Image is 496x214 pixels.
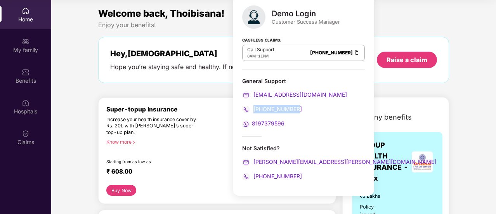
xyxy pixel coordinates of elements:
[252,106,302,112] span: [PHONE_NUMBER]
[106,117,202,136] div: Increase your health insurance cover by Rs. 20L with [PERSON_NAME]’s super top-up plan.
[272,9,340,18] div: Demo Login
[242,77,365,85] div: General Support
[252,173,302,179] span: [PHONE_NUMBER]
[242,91,347,98] a: [EMAIL_ADDRESS][DOMAIN_NAME]
[106,185,136,196] button: Buy Now
[272,18,340,25] div: Customer Success Manager
[242,77,365,128] div: General Support
[242,144,365,152] div: Not Satisfied?
[247,54,256,58] span: 8AM
[258,54,269,58] span: 11PM
[106,106,236,113] div: Super-topup Insurance
[242,106,250,113] img: svg+xml;base64,PHN2ZyB4bWxucz0iaHR0cDovL3d3dy53My5vcmcvMjAwMC9zdmciIHdpZHRoPSIyMCIgaGVpZ2h0PSIyMC...
[242,144,365,181] div: Not Satisfied?
[242,106,302,112] a: [PHONE_NUMBER]
[22,99,29,107] img: svg+xml;base64,PHN2ZyBpZD0iSG9zcGl0YWxzIiB4bWxucz0iaHR0cDovL3d3dy53My5vcmcvMjAwMC9zdmciIHdpZHRoPS...
[110,63,332,71] div: Hope you’re staying safe and healthy. If not, no worries. We’re here to help.
[98,8,225,19] span: Welcome back, Thoibisana!
[242,5,265,29] img: svg+xml;base64,PHN2ZyB4bWxucz0iaHR0cDovL3d3dy53My5vcmcvMjAwMC9zdmciIHhtbG5zOnhsaW5rPSJodHRwOi8vd3...
[22,38,29,45] img: svg+xml;base64,PHN2ZyB3aWR0aD0iMjAiIGhlaWdodD0iMjAiIHZpZXdCb3g9IjAgMCAyMCAyMCIgZmlsbD0ibm9uZSIgeG...
[354,49,360,56] img: Clipboard Icon
[242,91,250,99] img: svg+xml;base64,PHN2ZyB4bWxucz0iaHR0cDovL3d3dy53My5vcmcvMjAwMC9zdmciIHdpZHRoPSIyMCIgaGVpZ2h0PSIyMC...
[242,158,436,165] a: [PERSON_NAME][EMAIL_ADDRESS][PERSON_NAME][DOMAIN_NAME]
[247,47,274,53] p: Call Support
[310,50,353,56] a: [PHONE_NUMBER]
[98,21,449,29] div: Enjoy your benefits!
[252,158,436,165] span: [PERSON_NAME][EMAIL_ADDRESS][PERSON_NAME][DOMAIN_NAME]
[110,49,332,58] div: Hey, [DEMOGRAPHIC_DATA]
[360,140,410,184] span: GROUP HEALTH INSURANCE - Apex
[132,140,136,144] span: right
[106,139,231,144] div: Know more
[22,130,29,137] img: svg+xml;base64,PHN2ZyBpZD0iQ2xhaW0iIHhtbG5zPSJodHRwOi8vd3d3LnczLm9yZy8yMDAwL3N2ZyIgd2lkdGg9IjIwIi...
[242,173,250,181] img: svg+xml;base64,PHN2ZyB4bWxucz0iaHR0cDovL3d3dy53My5vcmcvMjAwMC9zdmciIHdpZHRoPSIyMCIgaGVpZ2h0PSIyMC...
[106,159,203,165] div: Starting from as low as
[350,112,412,123] span: Company benefits
[22,7,29,15] img: svg+xml;base64,PHN2ZyBpZD0iSG9tZSIgeG1sbnM9Imh0dHA6Ly93d3cudzMub3JnLzIwMDAvc3ZnIiB3aWR0aD0iMjAiIG...
[247,53,274,59] div: -
[242,35,281,44] strong: Cashless Claims:
[252,120,284,127] span: 8197379596
[242,158,250,166] img: svg+xml;base64,PHN2ZyB4bWxucz0iaHR0cDovL3d3dy53My5vcmcvMjAwMC9zdmciIHdpZHRoPSIyMCIgaGVpZ2h0PSIyMC...
[242,120,250,128] img: svg+xml;base64,PHN2ZyB4bWxucz0iaHR0cDovL3d3dy53My5vcmcvMjAwMC9zdmciIHdpZHRoPSIyMCIgaGVpZ2h0PSIyMC...
[242,120,284,127] a: 8197379596
[252,91,347,98] span: [EMAIL_ADDRESS][DOMAIN_NAME]
[242,173,302,179] a: [PHONE_NUMBER]
[22,68,29,76] img: svg+xml;base64,PHN2ZyBpZD0iQmVuZWZpdHMiIHhtbG5zPSJodHRwOi8vd3d3LnczLm9yZy8yMDAwL3N2ZyIgd2lkdGg9Ij...
[412,151,433,172] img: insurerLogo
[106,168,228,177] div: ₹ 608.00
[387,56,427,64] div: Raise a claim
